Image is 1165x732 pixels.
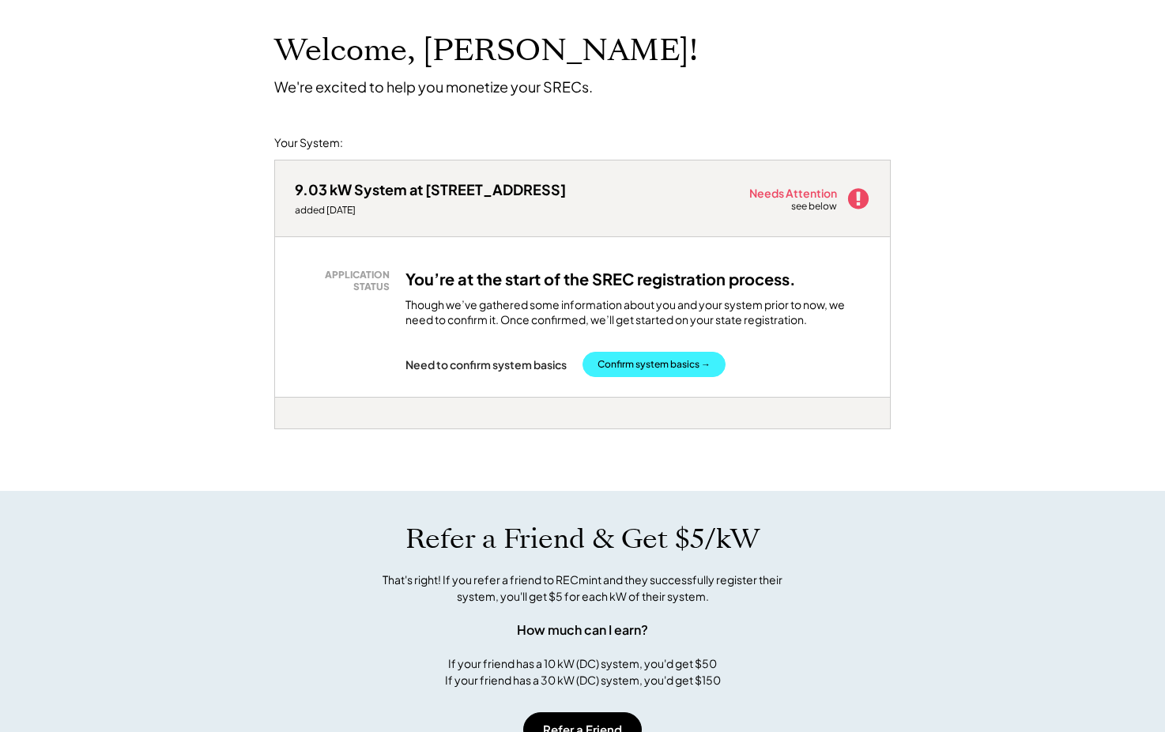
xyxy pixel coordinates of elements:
[365,572,800,605] div: That's right! If you refer a friend to RECmint and they successfully register their system, you'l...
[274,135,343,151] div: Your System:
[405,357,567,372] div: Need to confirm system basics
[582,352,726,377] button: Confirm system basics →
[445,655,721,689] div: If your friend has a 10 kW (DC) system, you'd get $50 If your friend has a 30 kW (DC) system, you...
[405,297,870,328] div: Though we’ve gathered some information about you and your system prior to now, we need to confirm...
[517,621,648,640] div: How much can I earn?
[295,180,566,198] div: 9.03 kW System at [STREET_ADDRESS]
[295,204,566,217] div: added [DATE]
[791,200,839,213] div: see below
[303,269,390,293] div: APPLICATION STATUS
[274,429,329,436] div: ut3ui7wd - VA Distributed
[274,77,593,96] div: We're excited to help you monetize your SRECs.
[405,523,760,556] h1: Refer a Friend & Get $5/kW
[749,187,839,198] div: Needs Attention
[274,32,698,70] h1: Welcome, [PERSON_NAME]!
[405,269,796,289] h3: You’re at the start of the SREC registration process.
